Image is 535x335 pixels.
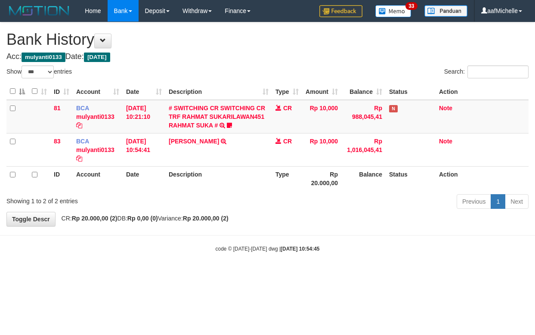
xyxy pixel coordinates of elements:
[73,83,123,100] th: Account: activate to sort column ascending
[444,65,529,78] label: Search:
[439,138,452,145] a: Note
[57,215,229,222] span: CR: DB: Variance:
[341,166,386,191] th: Balance
[22,53,65,62] span: mulyanti0133
[272,166,302,191] th: Type
[169,138,219,145] a: [PERSON_NAME]
[123,83,165,100] th: Date: activate to sort column ascending
[341,100,386,133] td: Rp 988,045,41
[123,100,165,133] td: [DATE] 10:21:10
[386,83,436,100] th: Status
[72,215,118,222] strong: Rp 20.000,00 (2)
[165,83,272,100] th: Description: activate to sort column ascending
[302,83,341,100] th: Amount: activate to sort column ascending
[341,83,386,100] th: Balance: activate to sort column ascending
[375,5,411,17] img: Button%20Memo.svg
[341,133,386,166] td: Rp 1,016,045,41
[6,31,529,48] h1: Bank History
[22,65,54,78] select: Showentries
[76,146,114,153] a: mulyanti0133
[216,246,320,252] small: code © [DATE]-[DATE] dwg |
[127,215,158,222] strong: Rp 0,00 (0)
[491,194,505,209] a: 1
[281,246,319,252] strong: [DATE] 10:54:45
[283,138,292,145] span: CR
[6,212,56,226] a: Toggle Descr
[505,194,529,209] a: Next
[283,105,292,112] span: CR
[467,65,529,78] input: Search:
[6,4,72,17] img: MOTION_logo.png
[405,2,417,10] span: 33
[169,105,265,129] a: # SWITCHING CR SWITCHING CR TRF RAHMAT SUKARILAWAN451 RAHMAT SUKA #
[302,166,341,191] th: Rp 20.000,00
[54,138,61,145] span: 83
[436,83,529,100] th: Action
[319,5,362,17] img: Feedback.jpg
[386,166,436,191] th: Status
[84,53,110,62] span: [DATE]
[439,105,452,112] a: Note
[28,83,50,100] th: : activate to sort column ascending
[123,166,165,191] th: Date
[123,133,165,166] td: [DATE] 10:54:41
[183,215,229,222] strong: Rp 20.000,00 (2)
[73,166,123,191] th: Account
[6,65,72,78] label: Show entries
[50,166,73,191] th: ID
[272,83,302,100] th: Type: activate to sort column ascending
[54,105,61,112] span: 81
[6,83,28,100] th: : activate to sort column descending
[76,122,82,129] a: Copy mulyanti0133 to clipboard
[436,166,529,191] th: Action
[76,138,89,145] span: BCA
[457,194,491,209] a: Previous
[6,193,216,205] div: Showing 1 to 2 of 2 entries
[165,166,272,191] th: Description
[76,155,82,162] a: Copy mulyanti0133 to clipboard
[76,113,114,120] a: mulyanti0133
[6,53,529,61] h4: Acc: Date:
[302,100,341,133] td: Rp 10,000
[76,105,89,112] span: BCA
[50,83,73,100] th: ID: activate to sort column ascending
[389,105,398,112] span: Has Note
[302,133,341,166] td: Rp 10,000
[424,5,467,17] img: panduan.png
